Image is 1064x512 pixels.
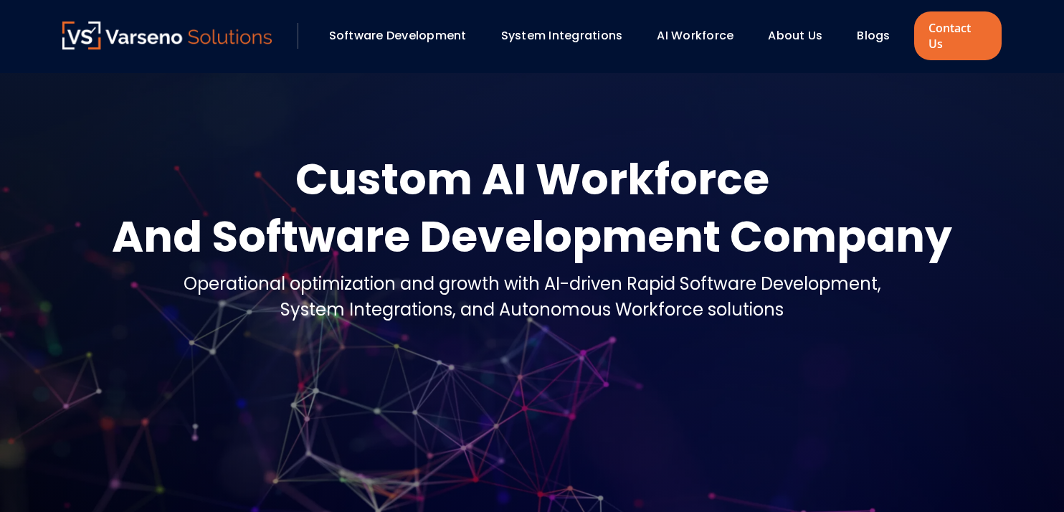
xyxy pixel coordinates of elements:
[761,24,842,48] div: About Us
[494,24,643,48] div: System Integrations
[322,24,487,48] div: Software Development
[112,208,952,265] div: And Software Development Company
[857,27,890,44] a: Blogs
[657,27,733,44] a: AI Workforce
[112,151,952,208] div: Custom AI Workforce
[184,271,881,297] div: Operational optimization and growth with AI-driven Rapid Software Development,
[62,22,272,49] img: Varseno Solutions – Product Engineering & IT Services
[768,27,822,44] a: About Us
[501,27,623,44] a: System Integrations
[850,24,910,48] div: Blogs
[650,24,754,48] div: AI Workforce
[62,22,272,50] a: Varseno Solutions – Product Engineering & IT Services
[184,297,881,323] div: System Integrations, and Autonomous Workforce solutions
[914,11,1002,60] a: Contact Us
[329,27,467,44] a: Software Development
